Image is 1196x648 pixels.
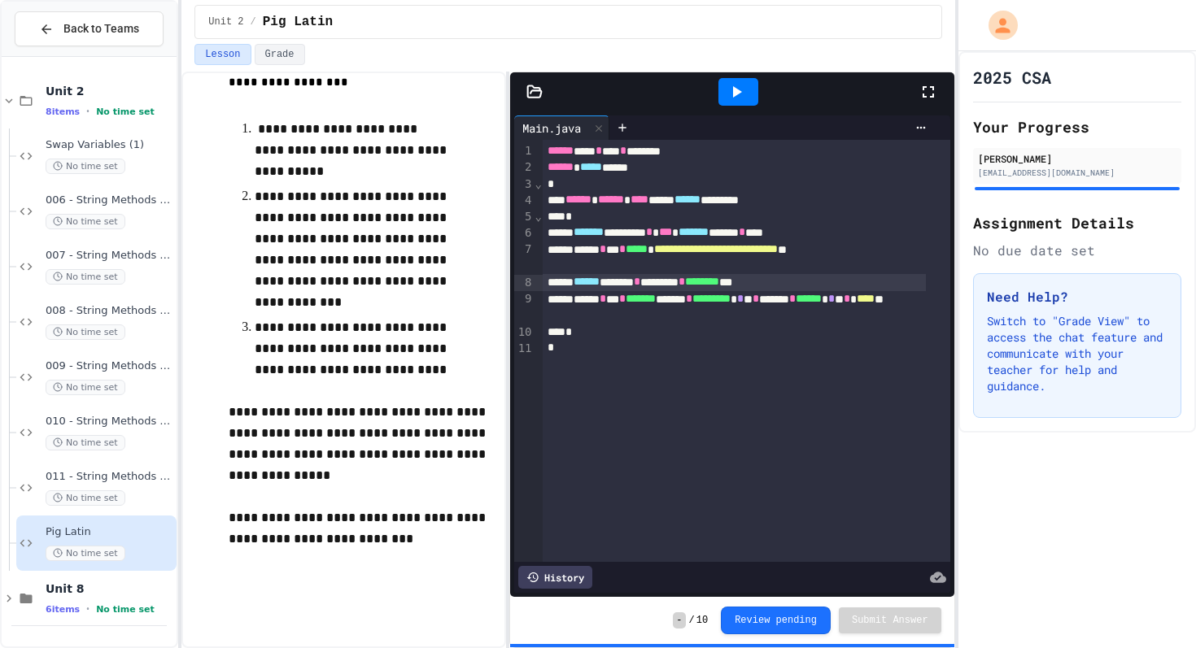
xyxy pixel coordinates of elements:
div: 9 [514,291,535,324]
span: 6 items [46,604,80,615]
span: Pig Latin [46,525,173,539]
span: 009 - String Methods - substring [46,359,173,373]
div: No due date set [973,241,1181,260]
span: 007 - String Methods - charAt [46,249,173,263]
span: / [251,15,256,28]
span: Swap Variables (1) [46,138,173,152]
span: No time set [46,159,125,174]
h2: Assignment Details [973,211,1181,234]
div: History [518,566,592,589]
p: Switch to "Grade View" to access the chat feature and communicate with your teacher for help and ... [987,313,1168,394]
div: 2 [514,159,535,176]
button: Back to Teams [15,11,164,46]
h2: Your Progress [973,115,1181,138]
span: Fold line [535,210,543,223]
span: No time set [96,604,155,615]
div: 6 [514,225,535,241]
span: Submit Answer [852,614,928,627]
div: Main.java [514,115,609,140]
span: 8 items [46,107,80,117]
div: 3 [514,176,535,193]
span: - [673,612,685,628]
span: No time set [96,107,155,117]
span: No time set [46,546,125,561]
button: Submit Answer [839,607,941,633]
div: [PERSON_NAME] [978,151,1176,166]
div: 4 [514,193,535,209]
div: 1 [514,143,535,159]
span: Unit 2 [208,15,243,28]
h3: Need Help? [987,287,1168,307]
span: Pig Latin [263,12,333,32]
span: / [689,614,695,627]
span: • [86,602,89,615]
span: • [86,105,89,118]
button: Grade [255,44,305,65]
span: 011 - String Methods Practice 2 [46,470,173,484]
div: 7 [514,241,535,275]
span: No time set [46,435,125,450]
div: 10 [514,324,535,341]
span: 008 - String Methods - indexOf [46,304,173,318]
div: 11 [514,341,535,357]
span: 006 - String Methods - Length [46,194,173,207]
span: Back to Teams [63,20,139,37]
span: 10 [696,614,708,627]
span: No time set [46,324,125,340]
button: Review pending [721,607,831,634]
div: My Account [971,7,1022,44]
h1: 2025 CSA [973,66,1051,89]
div: [EMAIL_ADDRESS][DOMAIN_NAME] [978,167,1176,179]
span: No time set [46,380,125,395]
button: Lesson [194,44,251,65]
span: Fold line [535,177,543,190]
span: Unit 2 [46,84,173,98]
div: Main.java [514,120,589,137]
span: No time set [46,214,125,229]
div: 5 [514,209,535,225]
span: 010 - String Methods Practice 1 [46,415,173,428]
div: 8 [514,275,535,291]
span: Unit 8 [46,581,173,596]
span: No time set [46,490,125,506]
span: No time set [46,269,125,285]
